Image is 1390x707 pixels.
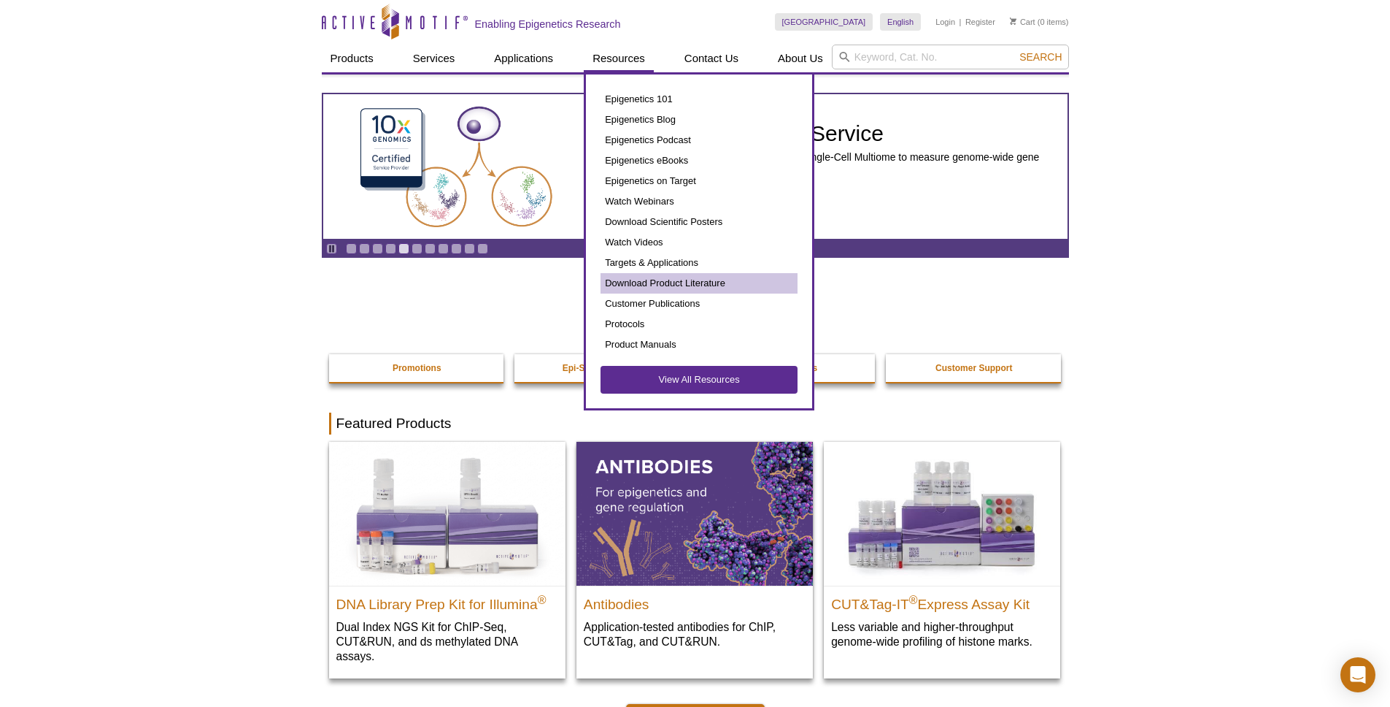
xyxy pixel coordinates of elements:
[601,89,798,110] a: Epigenetics 101
[584,590,806,612] h2: Antibodies
[824,442,1060,585] img: CUT&Tag-IT® Express Assay Kit
[485,45,562,72] a: Applications
[1010,18,1016,25] img: Your Cart
[601,191,798,212] a: Watch Webinars
[359,243,370,254] a: Go to slide 2
[451,243,462,254] a: Go to slide 9
[329,354,506,382] a: Promotions
[775,13,873,31] a: [GEOGRAPHIC_DATA]
[329,442,565,678] a: DNA Library Prep Kit for Illumina DNA Library Prep Kit for Illumina® Dual Index NGS Kit for ChIP-...
[336,590,558,612] h2: DNA Library Prep Kit for Illumina
[601,294,798,314] a: Customer Publications
[601,110,798,130] a: Epigenetics Blog
[601,171,798,191] a: Epigenetics on Target
[1015,50,1066,64] button: Search
[601,366,798,394] a: View All Resources
[601,335,798,355] a: Product Manuals
[601,130,798,150] a: Epigenetics Podcast
[831,619,1053,649] p: Less variable and higher-throughput genome-wide profiling of histone marks​.
[475,18,621,31] h2: Enabling Epigenetics Research
[538,593,547,605] sup: ®
[584,45,654,72] a: Resources
[385,243,396,254] a: Go to slide 4
[576,442,813,585] img: All Antibodies
[1019,51,1062,63] span: Search
[604,150,1060,177] p: 10x Genomics Certified Service Provider of Single-Cell Multiome to measure genome-wide gene expre...
[601,212,798,232] a: Download Scientific Posters
[322,45,382,72] a: Products
[438,243,449,254] a: Go to slide 8
[398,243,409,254] a: Go to slide 5
[563,363,643,373] strong: Epi-Services Quote
[909,593,918,605] sup: ®
[464,243,475,254] a: Go to slide 10
[601,253,798,273] a: Targets & Applications
[326,243,337,254] a: Toggle autoplay
[412,243,422,254] a: Go to slide 6
[576,442,813,663] a: All Antibodies Antibodies Application-tested antibodies for ChIP, CUT&Tag, and CUT&RUN.
[965,17,995,27] a: Register
[960,13,962,31] li: |
[824,442,1060,663] a: CUT&Tag-IT® Express Assay Kit CUT&Tag-IT®Express Assay Kit Less variable and higher-throughput ge...
[886,354,1062,382] a: Customer Support
[477,243,488,254] a: Go to slide 11
[336,619,558,664] p: Dual Index NGS Kit for ChIP-Seq, CUT&RUN, and ds methylated DNA assays.
[1010,13,1069,31] li: (0 items)
[935,363,1012,373] strong: Customer Support
[329,413,1062,435] h2: Featured Products
[604,123,1060,145] h2: Single-Cell Multiome Service
[346,243,357,254] a: Go to slide 1
[514,354,691,382] a: Epi-Services Quote
[832,45,1069,69] input: Keyword, Cat. No.
[935,17,955,27] a: Login
[372,243,383,254] a: Go to slide 3
[880,13,921,31] a: English
[601,232,798,253] a: Watch Videos
[347,100,565,234] img: Single-Cell Multiome Service
[831,590,1053,612] h2: CUT&Tag-IT Express Assay Kit
[1340,657,1375,692] div: Open Intercom Messenger
[425,243,436,254] a: Go to slide 7
[329,442,565,585] img: DNA Library Prep Kit for Illumina
[1010,17,1035,27] a: Cart
[393,363,441,373] strong: Promotions
[404,45,464,72] a: Services
[323,94,1067,239] article: Single-Cell Multiome Service
[323,94,1067,239] a: Single-Cell Multiome Service Single-Cell Multiome Service 10x Genomics Certified Service Provider...
[676,45,747,72] a: Contact Us
[584,619,806,649] p: Application-tested antibodies for ChIP, CUT&Tag, and CUT&RUN.
[601,150,798,171] a: Epigenetics eBooks
[769,45,832,72] a: About Us
[601,314,798,335] a: Protocols
[601,273,798,294] a: Download Product Literature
